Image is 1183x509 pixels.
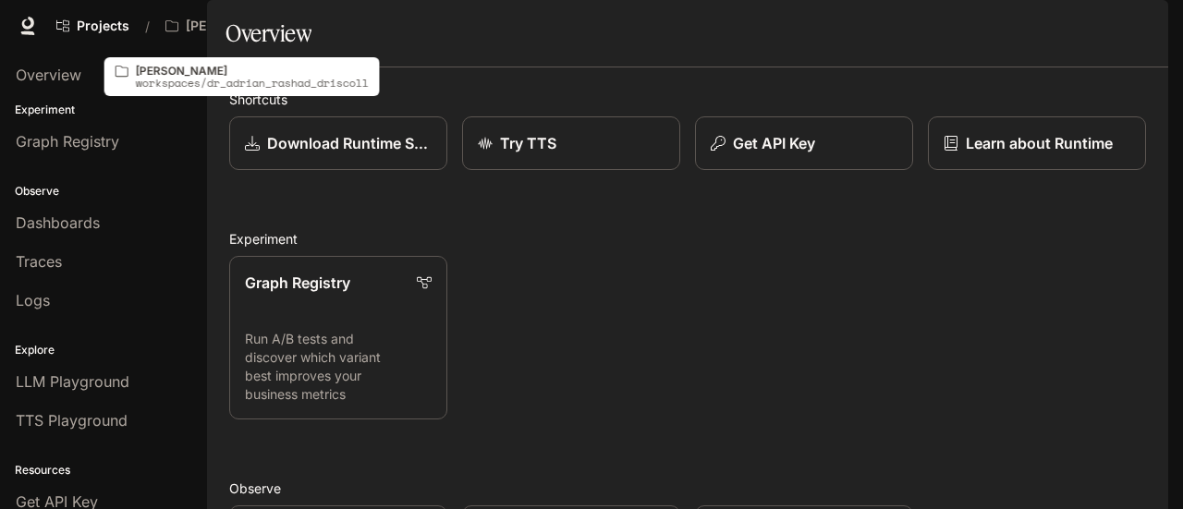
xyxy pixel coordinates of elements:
[966,132,1113,154] p: Learn about Runtime
[226,15,311,52] h1: Overview
[928,116,1146,170] a: Learn about Runtime
[695,116,913,170] button: Get API Key
[138,17,157,36] div: /
[136,65,369,77] p: [PERSON_NAME]
[500,132,556,154] p: Try TTS
[229,256,447,419] a: Graph RegistryRun A/B tests and discover which variant best improves your business metrics
[136,77,369,89] p: workspaces/dr_adrian_rashad_driscoll
[733,132,815,154] p: Get API Key
[77,18,129,34] span: Projects
[462,116,680,170] a: Try TTS
[245,330,432,404] p: Run A/B tests and discover which variant best improves your business metrics
[229,479,1146,498] h2: Observe
[267,132,432,154] p: Download Runtime SDK
[245,272,350,294] p: Graph Registry
[229,229,1146,248] h2: Experiment
[48,7,138,44] a: Go to projects
[229,116,447,170] a: Download Runtime SDK
[229,90,1146,109] h2: Shortcuts
[157,7,318,44] button: All workspaces
[186,18,289,34] p: [PERSON_NAME]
